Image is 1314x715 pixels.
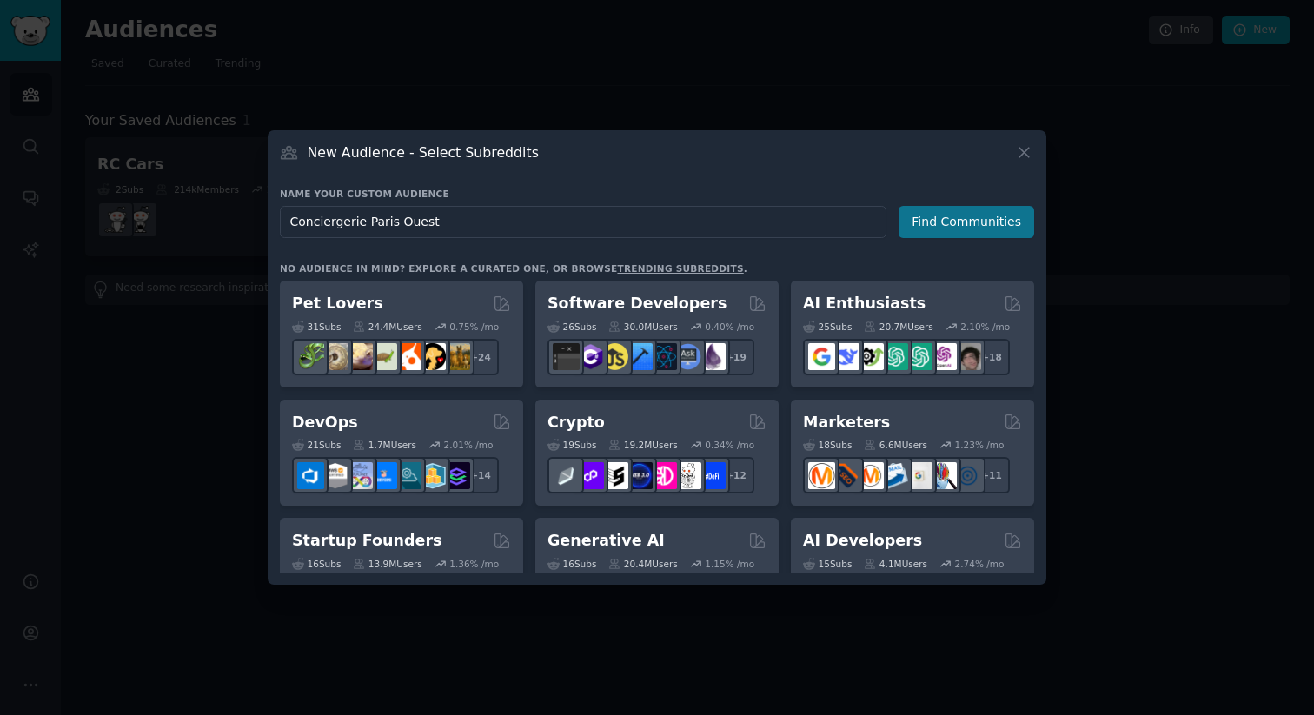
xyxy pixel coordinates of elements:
button: Find Communities [899,206,1034,238]
div: 15 Sub s [803,558,852,570]
img: learnjavascript [601,343,628,370]
img: ArtificalIntelligence [954,343,981,370]
div: 2.10 % /mo [960,321,1010,333]
div: 1.23 % /mo [955,439,1005,451]
div: 31 Sub s [292,321,341,333]
h3: New Audience - Select Subreddits [308,143,539,162]
h2: AI Enthusiasts [803,293,926,314]
img: chatgpt_prompts_ [906,343,932,370]
img: defi_ [699,462,726,489]
div: No audience in mind? Explore a curated one, or browse . [280,262,747,275]
div: 20.7M Users [864,321,932,333]
img: 0xPolygon [577,462,604,489]
div: 1.7M Users [353,439,416,451]
div: 4.1M Users [864,558,927,570]
div: 2.74 % /mo [955,558,1005,570]
img: ballpython [322,343,348,370]
div: 30.0M Users [608,321,677,333]
div: 24.4M Users [353,321,421,333]
img: ethstaker [601,462,628,489]
img: DevOpsLinks [370,462,397,489]
img: googleads [906,462,932,489]
div: + 24 [462,339,499,375]
img: leopardgeckos [346,343,373,370]
img: web3 [626,462,653,489]
div: + 14 [462,457,499,493]
img: elixir [699,343,726,370]
img: AWS_Certified_Experts [322,462,348,489]
div: 21 Sub s [292,439,341,451]
div: 2.01 % /mo [444,439,494,451]
h2: Startup Founders [292,530,441,552]
div: 26 Sub s [547,321,596,333]
div: + 12 [718,457,754,493]
img: AskMarketing [857,462,884,489]
img: cockatiel [395,343,421,370]
div: 19.2M Users [608,439,677,451]
div: + 11 [973,457,1010,493]
img: OpenAIDev [930,343,957,370]
img: Docker_DevOps [346,462,373,489]
div: 18 Sub s [803,439,852,451]
img: PlatformEngineers [443,462,470,489]
div: 0.75 % /mo [449,321,499,333]
img: azuredevops [297,462,324,489]
div: + 19 [718,339,754,375]
img: DeepSeek [833,343,859,370]
img: ethfinance [553,462,580,489]
h2: Generative AI [547,530,665,552]
img: iOSProgramming [626,343,653,370]
h2: Pet Lovers [292,293,383,314]
div: 0.40 % /mo [705,321,754,333]
h2: Software Developers [547,293,727,314]
input: Pick a short name, like "Digital Marketers" or "Movie-Goers" [280,206,886,238]
div: 1.15 % /mo [705,558,754,570]
img: reactnative [650,343,677,370]
div: + 18 [973,339,1010,375]
h2: Crypto [547,412,605,434]
img: defiblockchain [650,462,677,489]
img: herpetology [297,343,324,370]
div: 19 Sub s [547,439,596,451]
div: 13.9M Users [353,558,421,570]
div: 16 Sub s [547,558,596,570]
img: AItoolsCatalog [857,343,884,370]
h2: DevOps [292,412,358,434]
img: dogbreed [443,343,470,370]
img: software [553,343,580,370]
img: platformengineering [395,462,421,489]
h2: AI Developers [803,530,922,552]
img: CryptoNews [674,462,701,489]
div: 1.36 % /mo [449,558,499,570]
div: 20.4M Users [608,558,677,570]
img: chatgpt_promptDesign [881,343,908,370]
h2: Marketers [803,412,890,434]
img: AskComputerScience [674,343,701,370]
div: 6.6M Users [864,439,927,451]
img: turtle [370,343,397,370]
img: GoogleGeminiAI [808,343,835,370]
img: OnlineMarketing [954,462,981,489]
img: aws_cdk [419,462,446,489]
a: trending subreddits [617,263,743,274]
div: 25 Sub s [803,321,852,333]
img: PetAdvice [419,343,446,370]
img: MarketingResearch [930,462,957,489]
div: 16 Sub s [292,558,341,570]
img: Emailmarketing [881,462,908,489]
h3: Name your custom audience [280,188,1034,200]
img: csharp [577,343,604,370]
img: content_marketing [808,462,835,489]
div: 0.34 % /mo [705,439,754,451]
img: bigseo [833,462,859,489]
